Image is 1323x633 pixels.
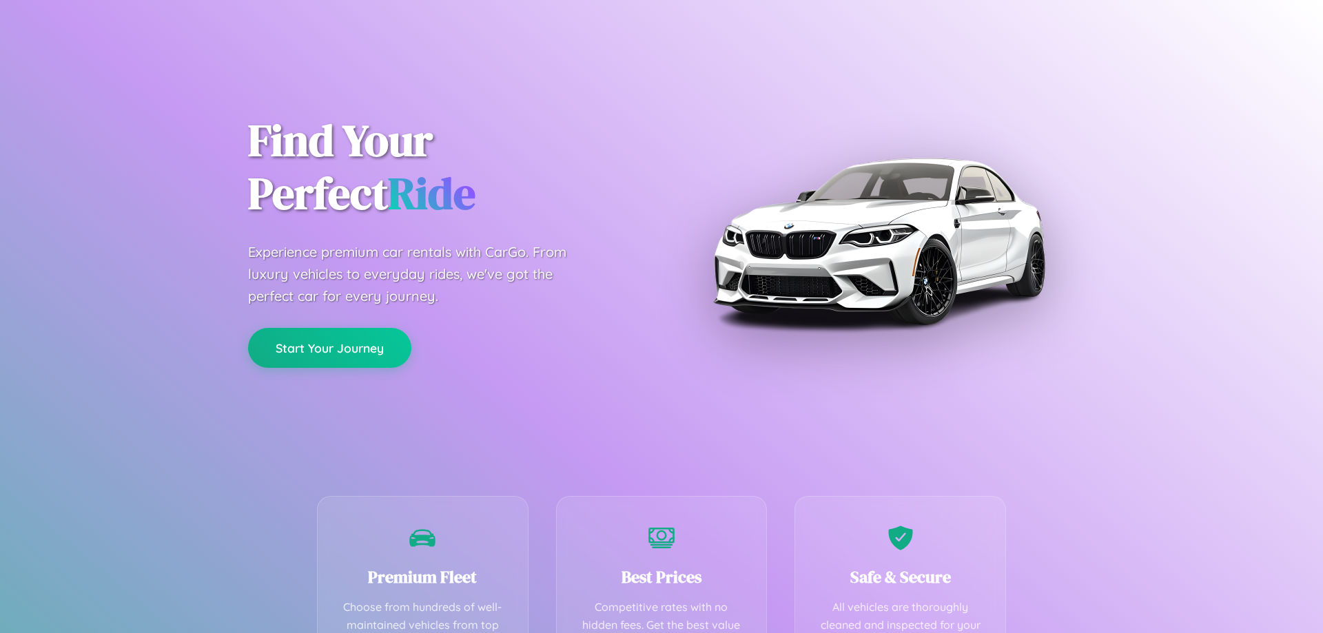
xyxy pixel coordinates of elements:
[338,565,507,588] h3: Premium Fleet
[248,114,641,220] h1: Find Your Perfect
[388,163,475,223] span: Ride
[248,328,411,368] button: Start Your Journey
[816,565,985,588] h3: Safe & Secure
[248,241,593,307] p: Experience premium car rentals with CarGo. From luxury vehicles to everyday rides, we've got the ...
[706,69,1051,413] img: Premium BMW car rental vehicle
[577,565,746,588] h3: Best Prices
